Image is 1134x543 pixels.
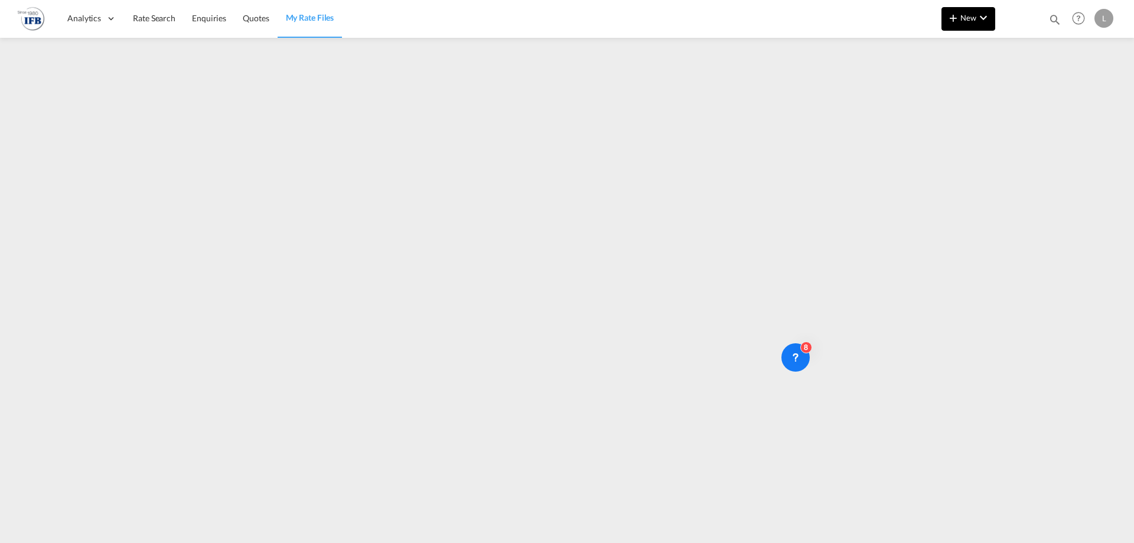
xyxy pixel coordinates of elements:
[941,7,995,31] button: icon-plus 400-fgNewicon-chevron-down
[192,13,226,23] span: Enquiries
[1048,13,1061,26] md-icon: icon-magnify
[946,13,990,22] span: New
[946,11,960,25] md-icon: icon-plus 400-fg
[67,12,101,24] span: Analytics
[976,11,990,25] md-icon: icon-chevron-down
[1068,8,1089,28] span: Help
[286,12,334,22] span: My Rate Files
[133,13,175,23] span: Rate Search
[1094,9,1113,28] div: L
[1048,13,1061,31] div: icon-magnify
[243,13,269,23] span: Quotes
[18,5,44,32] img: de31bbe0256b11eebba44b54815f083d.png
[1068,8,1094,30] div: Help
